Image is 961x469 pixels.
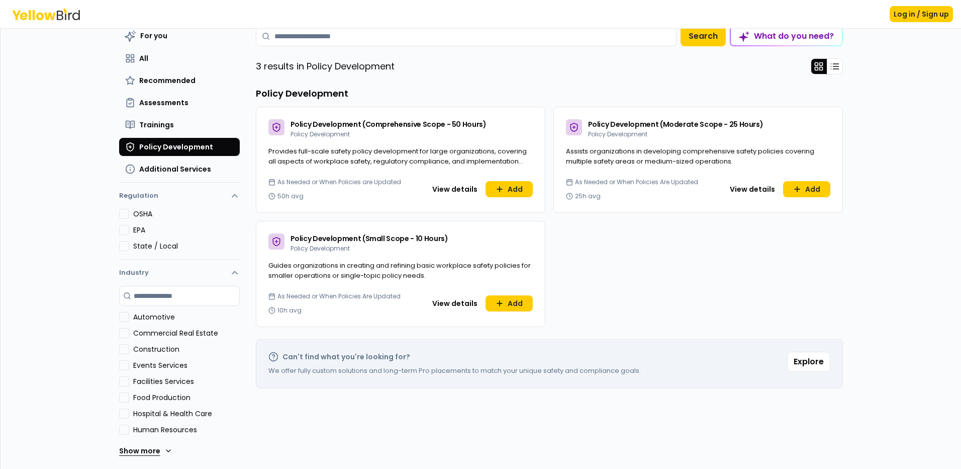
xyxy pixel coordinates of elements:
button: Show more [119,441,172,461]
span: Trainings [139,120,174,130]
button: Add [486,295,533,311]
button: View details [426,181,484,197]
button: Search [681,26,726,46]
button: What do you need? [730,26,843,46]
button: Industry [119,260,240,286]
label: Food Production [133,393,240,403]
span: Recommended [139,75,196,86]
button: Trainings [119,116,240,134]
span: 50h avg [277,192,304,200]
span: Assists organizations in developing comprehensive safety policies covering multiple safety areas ... [566,146,814,166]
label: Commercial Real Estate [133,328,240,338]
span: As Needed or When Policies Are Updated [575,178,698,186]
span: As Needed or When Policies Are Updated [277,292,401,300]
span: Guides organizations in creating and refining basic workplace safety policies for smaller operati... [268,261,531,280]
label: Construction [133,344,240,354]
button: Recommended [119,71,240,90]
label: Events Services [133,360,240,370]
button: Add [486,181,533,197]
button: All [119,49,240,67]
span: Policy Development [291,244,350,253]
label: Automotive [133,312,240,322]
span: Provides full-scale safety policy development for large organizations, covering all aspects of wo... [268,146,527,176]
span: Policy Development [139,142,213,152]
button: For you [119,26,240,45]
button: View details [426,295,484,311]
span: Assessments [139,98,188,108]
span: Additional Services [139,164,211,174]
span: Policy Development [291,130,350,138]
button: Regulation [119,187,240,209]
button: View details [724,181,781,197]
button: Additional Services [119,160,240,178]
div: Industry [119,286,240,469]
span: 10h avg [277,306,302,315]
span: For you [140,31,167,41]
button: Assessments [119,94,240,112]
div: What do you need? [731,27,842,45]
p: We offer fully custom solutions and long-term Pro placements to match your unique safety and comp... [268,366,641,376]
span: Policy Development [588,130,647,138]
button: Add [783,181,830,197]
label: OSHA [133,209,240,219]
span: Policy Development (Comprehensive Scope - 50 Hours) [291,119,487,129]
button: Explore [787,352,830,372]
button: Log in / Sign up [890,6,953,22]
span: 25h avg [575,192,601,200]
button: Policy Development [119,138,240,156]
h3: Policy Development [256,87,843,101]
label: EPA [133,225,240,235]
p: 3 results in Policy Development [256,59,395,73]
div: Regulation [119,209,240,259]
label: Facilities Services [133,376,240,386]
span: Policy Development (Small Scope - 10 Hours) [291,233,448,244]
span: As Needed or When Policies are Updated [277,178,401,186]
label: State / Local [133,241,240,251]
h2: Can't find what you're looking for? [282,352,410,362]
label: Human Resources [133,425,240,435]
span: All [139,53,148,63]
span: Policy Development (Moderate Scope - 25 Hours) [588,119,763,129]
label: Hospital & Health Care [133,409,240,419]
